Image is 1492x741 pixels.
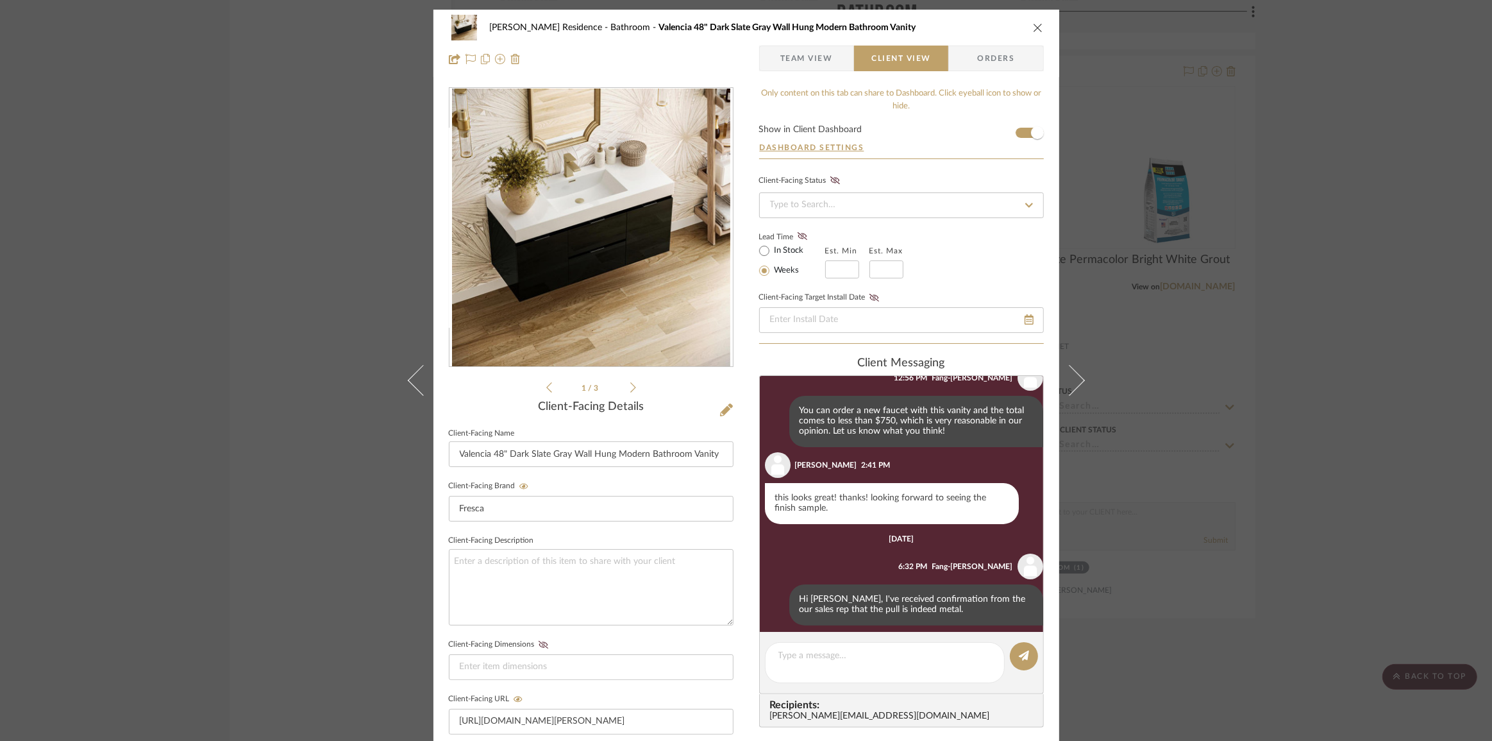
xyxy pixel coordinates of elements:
span: Bathroom [611,23,659,32]
div: [PERSON_NAME][EMAIL_ADDRESS][DOMAIN_NAME] [770,711,1038,722]
label: Est. Min [825,246,858,255]
label: Client-Facing Dimensions [449,640,552,649]
span: Recipients: [770,699,1038,711]
mat-radio-group: Select item type [759,243,825,278]
span: Team View [780,46,833,71]
img: user_avatar.png [1018,365,1043,391]
img: user_avatar.png [765,452,791,478]
input: Type to Search… [759,192,1044,218]
div: Hi [PERSON_NAME], I've received confirmation from the our sales rep that the pull is indeed metal. [789,584,1043,626]
img: 738bc963-ce7f-4f7e-bd5c-a90f444602a6_48x40.jpg [449,15,480,40]
span: Valencia 48" Dark Slate Gray Wall Hung Modern Bathroom Vanity [659,23,916,32]
button: Client-Facing URL [510,695,527,704]
label: Client-Facing Brand [449,482,533,491]
div: 0 [449,89,733,367]
span: 1 [582,384,588,392]
button: Client-Facing Dimensions [535,640,552,649]
div: client Messaging [759,357,1044,371]
button: Lead Time [794,230,811,243]
button: close [1032,22,1044,33]
div: Client-Facing Details [449,400,733,414]
div: 2:41 PM [862,459,891,471]
label: Client-Facing URL [449,695,527,704]
img: 738bc963-ce7f-4f7e-bd5c-a90f444602a6_436x436.jpg [452,89,730,367]
input: Enter Install Date [759,307,1044,333]
span: [PERSON_NAME] Residence [490,23,611,32]
div: [PERSON_NAME] [795,459,857,471]
span: 3 [594,384,600,392]
div: 12:56 PM [894,372,928,384]
img: user_avatar.png [1018,554,1043,579]
div: Only content on this tab can share to Dashboard. Click eyeball icon to show or hide. [759,87,1044,112]
span: Orders [963,46,1028,71]
button: Client-Facing Brand [515,482,533,491]
div: Client-Facing Status [759,175,844,187]
div: Fang-[PERSON_NAME] [932,561,1013,572]
label: Lead Time [759,231,825,243]
label: Client-Facing Name [449,430,515,437]
button: Dashboard Settings [759,142,865,153]
label: Est. Max [869,246,903,255]
div: Fang-[PERSON_NAME] [932,372,1013,384]
label: Weeks [772,265,800,277]
img: Remove from project [510,54,521,64]
div: this looks great! thanks! looking forward to seeing the finish sample. [765,483,1019,524]
span: Client View [872,46,931,71]
button: Client-Facing Target Install Date [866,293,883,302]
span: / [588,384,594,392]
label: Client-Facing Target Install Date [759,293,883,302]
label: In Stock [772,245,804,257]
div: 6:32 PM [899,561,928,572]
input: Enter Client-Facing Item Name [449,441,733,467]
div: [DATE] [889,534,914,543]
label: Client-Facing Description [449,538,534,544]
input: Enter item URL [449,709,733,735]
input: Enter item dimensions [449,654,733,680]
input: Enter Client-Facing Brand [449,496,733,522]
div: You can order a new faucet with this vanity and the total comes to less than $750, which is very ... [789,396,1043,447]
